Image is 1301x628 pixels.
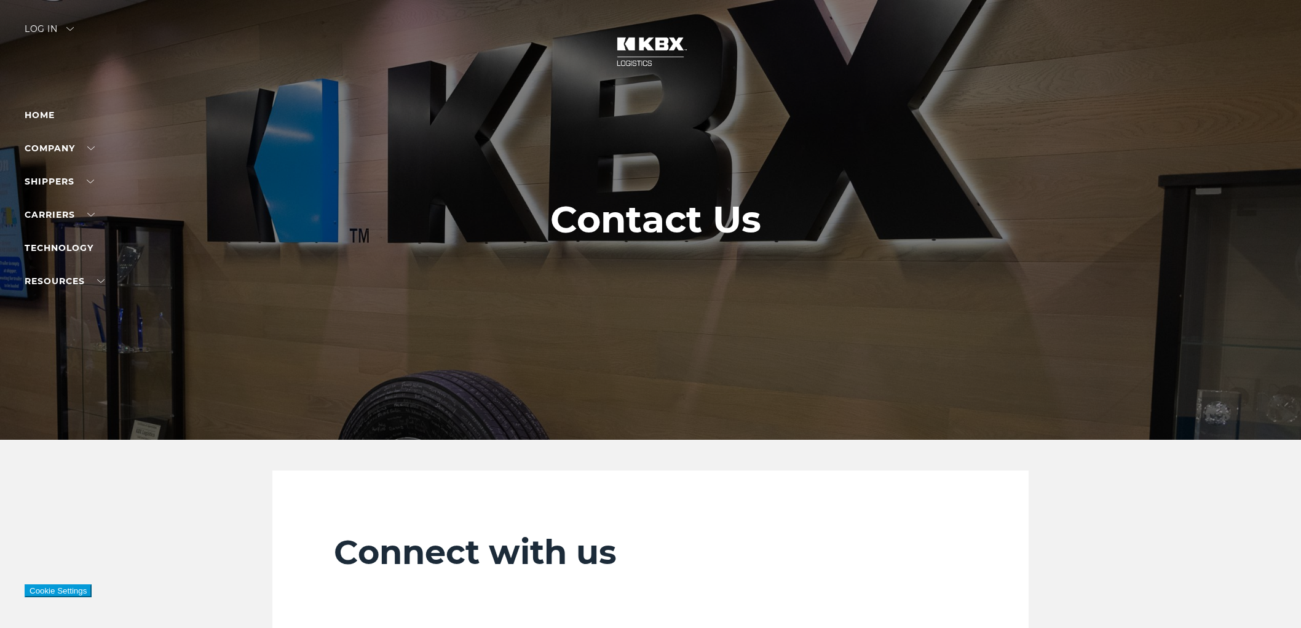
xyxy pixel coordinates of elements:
[334,532,967,573] h2: Connect with us
[604,25,697,79] img: kbx logo
[550,199,761,240] h1: Contact Us
[25,176,94,187] a: SHIPPERS
[25,209,95,220] a: Carriers
[25,584,92,597] button: Cookie Settings
[25,276,105,287] a: RESOURCES
[25,242,93,253] a: Technology
[25,143,95,154] a: Company
[25,25,74,42] div: Log in
[66,27,74,31] img: arrow
[25,109,55,121] a: Home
